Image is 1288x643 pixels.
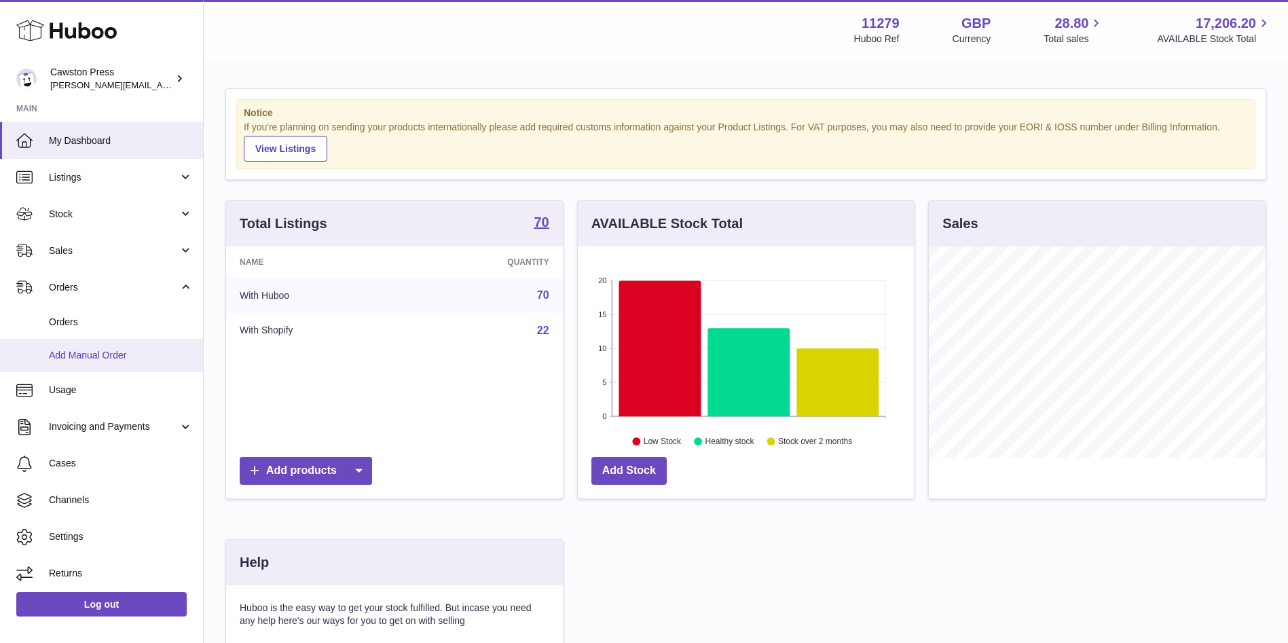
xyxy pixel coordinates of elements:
[49,457,193,470] span: Cases
[49,494,193,507] span: Channels
[49,349,193,362] span: Add Manual Order
[1157,14,1272,45] a: 17,206.20 AVAILABLE Stock Total
[602,378,606,386] text: 5
[244,121,1248,162] div: If you're planning on sending your products internationally please add required customs informati...
[537,289,549,301] a: 70
[644,437,682,446] text: Low Stock
[244,107,1248,120] strong: Notice
[953,33,991,45] div: Currency
[1196,14,1256,33] span: 17,206.20
[49,208,179,221] span: Stock
[407,246,562,278] th: Quantity
[49,316,193,329] span: Orders
[598,344,606,352] text: 10
[854,33,900,45] div: Huboo Ref
[226,246,407,278] th: Name
[1054,14,1088,33] span: 28.80
[49,384,193,397] span: Usage
[244,136,327,162] a: View Listings
[49,244,179,257] span: Sales
[49,281,179,294] span: Orders
[598,310,606,318] text: 15
[1044,33,1104,45] span: Total sales
[49,420,179,433] span: Invoicing and Payments
[49,567,193,580] span: Returns
[961,14,991,33] strong: GBP
[591,215,743,233] h3: AVAILABLE Stock Total
[49,134,193,147] span: My Dashboard
[226,278,407,313] td: With Huboo
[50,66,172,92] div: Cawston Press
[49,530,193,543] span: Settings
[591,457,667,485] a: Add Stock
[778,437,852,446] text: Stock over 2 months
[598,276,606,284] text: 20
[1044,14,1104,45] a: 28.80 Total sales
[240,602,549,627] p: Huboo is the easy way to get your stock fulfilled. But incase you need any help here's our ways f...
[705,437,754,446] text: Healthy stock
[226,313,407,348] td: With Shopify
[240,457,372,485] a: Add products
[50,79,345,90] span: [PERSON_NAME][EMAIL_ADDRESS][PERSON_NAME][DOMAIN_NAME]
[49,171,179,184] span: Listings
[1157,33,1272,45] span: AVAILABLE Stock Total
[534,215,549,229] strong: 70
[240,215,327,233] h3: Total Listings
[16,592,187,617] a: Log out
[862,14,900,33] strong: 11279
[602,412,606,420] text: 0
[537,325,549,336] a: 22
[16,69,37,89] img: thomas.carson@cawstonpress.com
[534,215,549,232] a: 70
[942,215,978,233] h3: Sales
[240,553,269,572] h3: Help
